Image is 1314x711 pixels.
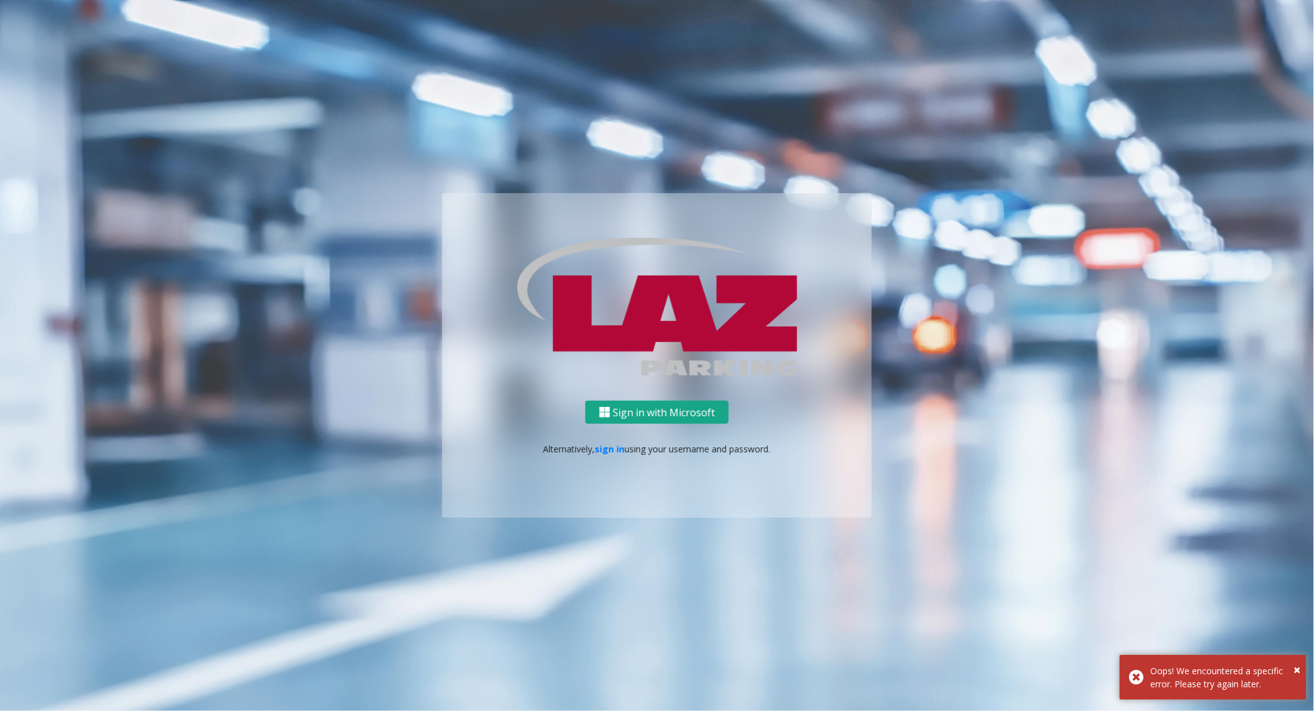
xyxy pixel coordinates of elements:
[1151,664,1297,690] div: Oops! We encountered a specific error. Please try again later.
[585,401,729,424] button: Sign in with Microsoft
[455,442,859,456] p: Alternatively, using your username and password.
[1294,661,1301,678] span: ×
[1294,661,1301,679] button: Close
[595,443,625,455] a: sign in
